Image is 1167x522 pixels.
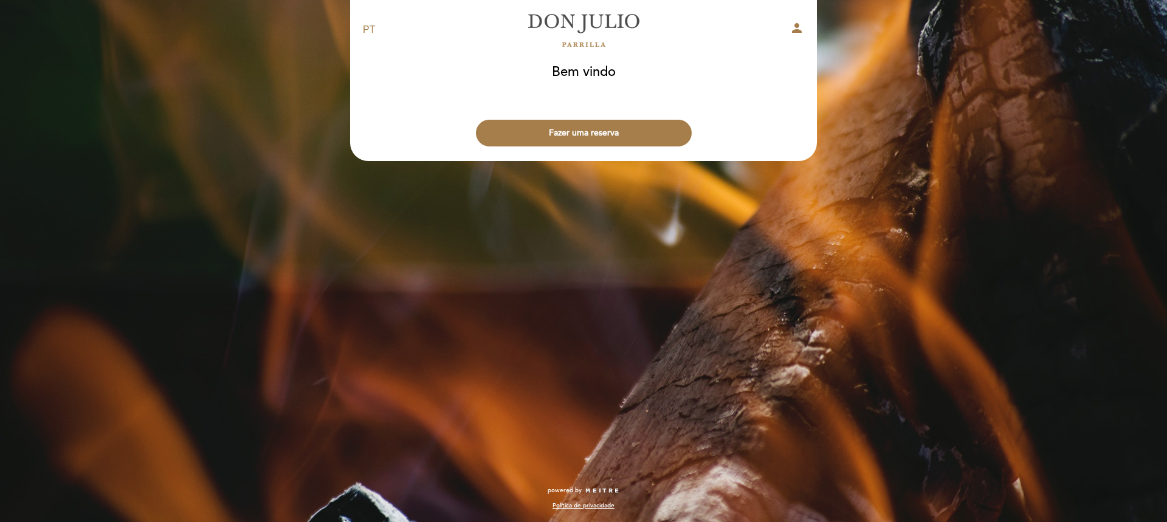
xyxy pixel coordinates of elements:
a: powered by [548,486,619,495]
img: MEITRE [585,488,619,494]
h1: Bem vindo [552,65,616,80]
a: [PERSON_NAME] [508,13,659,47]
i: person [790,21,804,35]
span: powered by [548,486,582,495]
a: Política de privacidade [553,501,614,510]
button: person [790,21,804,39]
button: Fazer uma reserva [476,120,692,146]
